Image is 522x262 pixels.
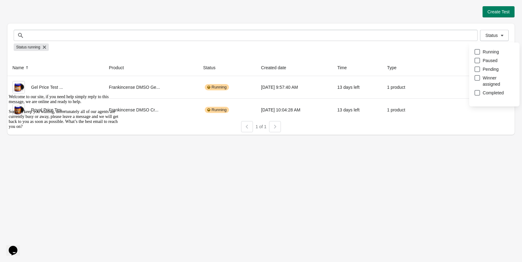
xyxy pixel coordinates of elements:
button: Time [335,62,355,73]
span: 1 of 1 [255,124,266,129]
span: Gel Price Test ... [31,85,63,90]
span: Welcome to our site, if you need help simply reply to this message, we are online and ready to help. [2,2,103,12]
div: Frankincense DMSO Cr... [109,104,193,116]
span: Running [483,49,499,55]
button: Create Test [483,6,515,17]
span: Status [485,33,498,38]
span: Paused [483,57,497,64]
div: [DATE] 9:57:40 AM [261,81,327,93]
span: Winner assigned [483,75,515,87]
div: 13 days left [337,104,377,116]
span: Completed [483,90,504,96]
div: Welcome to our site, if you need help simply reply to this message, we are online and ready to he... [2,2,114,37]
button: Created date [259,62,295,73]
div: Frankincense DMSO Ge... [109,81,193,93]
div: 1 product [387,81,421,93]
button: Name [10,62,33,73]
span: Status running [16,43,40,51]
div: Running [205,84,229,90]
div: 13 days left [337,81,377,93]
span: Create Test [488,9,510,14]
div: Running [205,107,229,113]
span: Sorry to keep you waiting, unfortunately all of our agents are currently busy or away, please lea... [2,17,112,37]
button: Status [480,30,509,41]
button: Status [201,62,224,73]
iframe: chat widget [6,92,118,234]
div: [DATE] 10:04:28 AM [261,104,327,116]
div: 1 product [387,104,421,116]
button: Type [385,62,405,73]
button: Product [106,62,132,73]
iframe: chat widget [6,237,26,256]
span: Pending [483,66,499,72]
